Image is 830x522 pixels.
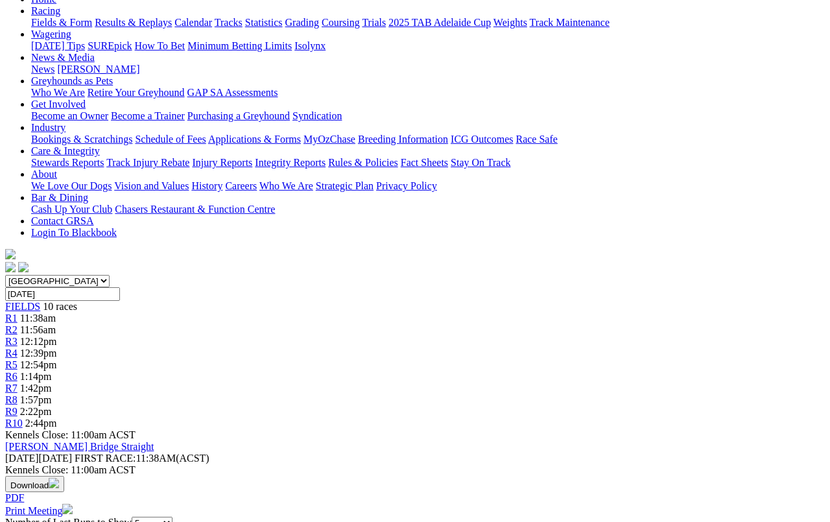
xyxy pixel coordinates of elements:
[5,324,18,335] a: R2
[18,262,29,272] img: twitter.svg
[49,478,59,488] img: download.svg
[245,17,283,28] a: Statistics
[31,157,104,168] a: Stewards Reports
[5,441,154,452] a: [PERSON_NAME] Bridge Straight
[31,110,108,121] a: Become an Owner
[5,476,64,492] button: Download
[31,215,93,226] a: Contact GRSA
[328,157,398,168] a: Rules & Policies
[20,406,52,417] span: 2:22pm
[187,110,290,121] a: Purchasing a Greyhound
[31,52,95,63] a: News & Media
[135,134,206,145] a: Schedule of Fees
[75,453,136,464] span: FIRST RACE:
[516,134,557,145] a: Race Safe
[451,134,513,145] a: ICG Outcomes
[106,157,189,168] a: Track Injury Rebate
[451,157,510,168] a: Stay On Track
[5,249,16,259] img: logo-grsa-white.png
[493,17,527,28] a: Weights
[31,134,132,145] a: Bookings & Scratchings
[115,204,275,215] a: Chasers Restaurant & Function Centre
[255,157,326,168] a: Integrity Reports
[135,40,185,51] a: How To Bet
[31,157,825,169] div: Care & Integrity
[388,17,491,28] a: 2025 TAB Adelaide Cup
[114,180,189,191] a: Vision and Values
[5,383,18,394] a: R7
[75,453,209,464] span: 11:38AM(ACST)
[31,5,60,16] a: Racing
[31,99,86,110] a: Get Involved
[316,180,373,191] a: Strategic Plan
[5,453,72,464] span: [DATE]
[88,40,132,51] a: SUREpick
[225,180,257,191] a: Careers
[20,324,56,335] span: 11:56am
[530,17,610,28] a: Track Maintenance
[20,348,57,359] span: 12:39pm
[5,505,73,516] a: Print Meeting
[303,134,355,145] a: MyOzChase
[362,17,386,28] a: Trials
[5,301,40,312] a: FIELDS
[5,418,23,429] a: R10
[191,180,222,191] a: History
[5,453,39,464] span: [DATE]
[5,287,120,301] input: Select date
[31,122,65,133] a: Industry
[5,262,16,272] img: facebook.svg
[31,40,85,51] a: [DATE] Tips
[31,64,54,75] a: News
[285,17,319,28] a: Grading
[322,17,360,28] a: Coursing
[20,394,52,405] span: 1:57pm
[43,301,77,312] span: 10 races
[62,504,73,514] img: printer.svg
[5,336,18,347] a: R3
[31,145,100,156] a: Care & Integrity
[358,134,448,145] a: Breeding Information
[20,359,57,370] span: 12:54pm
[292,110,342,121] a: Syndication
[31,169,57,180] a: About
[5,313,18,324] a: R1
[174,17,212,28] a: Calendar
[31,17,92,28] a: Fields & Form
[31,64,825,75] div: News & Media
[31,180,825,192] div: About
[5,371,18,382] a: R6
[294,40,326,51] a: Isolynx
[187,87,278,98] a: GAP SA Assessments
[31,87,85,98] a: Who We Are
[31,17,825,29] div: Racing
[376,180,437,191] a: Privacy Policy
[31,204,825,215] div: Bar & Dining
[25,418,57,429] span: 2:44pm
[31,110,825,122] div: Get Involved
[31,134,825,145] div: Industry
[31,40,825,52] div: Wagering
[31,29,71,40] a: Wagering
[31,204,112,215] a: Cash Up Your Club
[20,371,52,382] span: 1:14pm
[5,429,136,440] span: Kennels Close: 11:00am ACST
[31,227,117,238] a: Login To Blackbook
[208,134,301,145] a: Applications & Forms
[401,157,448,168] a: Fact Sheets
[88,87,185,98] a: Retire Your Greyhound
[5,359,18,370] span: R5
[5,492,825,504] div: Download
[187,40,292,51] a: Minimum Betting Limits
[5,394,18,405] span: R8
[57,64,139,75] a: [PERSON_NAME]
[20,383,52,394] span: 1:42pm
[95,17,172,28] a: Results & Replays
[5,406,18,417] a: R9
